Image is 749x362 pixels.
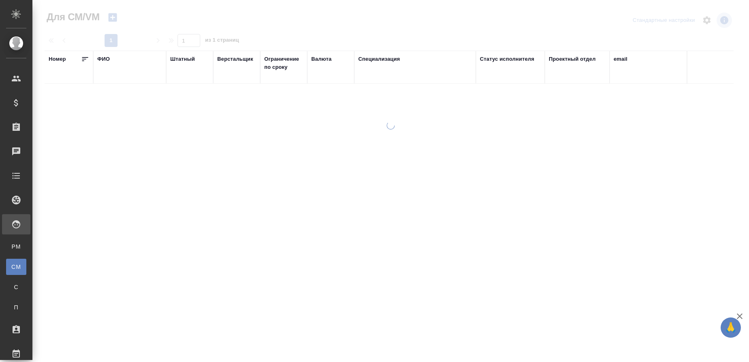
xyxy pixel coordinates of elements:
[311,55,332,63] div: Валюта
[6,279,26,295] a: С
[549,55,596,63] div: Проектный отдел
[724,319,738,336] span: 🙏
[10,303,22,311] span: П
[721,317,741,338] button: 🙏
[97,55,110,63] div: ФИО
[6,259,26,275] a: CM
[170,55,195,63] div: Штатный
[264,55,303,71] div: Ограничение по сроку
[6,299,26,315] a: П
[49,55,66,63] div: Номер
[10,283,22,291] span: С
[10,263,22,271] span: CM
[6,238,26,255] a: PM
[614,55,627,63] div: email
[10,243,22,251] span: PM
[358,55,400,63] div: Специализация
[217,55,253,63] div: Верстальщик
[480,55,534,63] div: Статус исполнителя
